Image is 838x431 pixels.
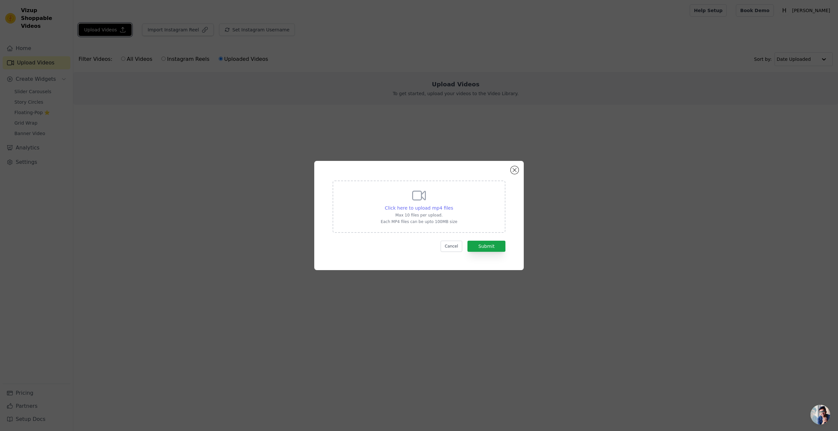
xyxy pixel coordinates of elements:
[811,405,830,424] div: Open chat
[441,241,463,252] button: Cancel
[381,219,457,224] p: Each MP4 files can be upto 100MB size
[385,205,453,211] span: Click here to upload mp4 files
[381,213,457,218] p: Max 10 files per upload.
[511,166,519,174] button: Close modal
[467,241,505,252] button: Submit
